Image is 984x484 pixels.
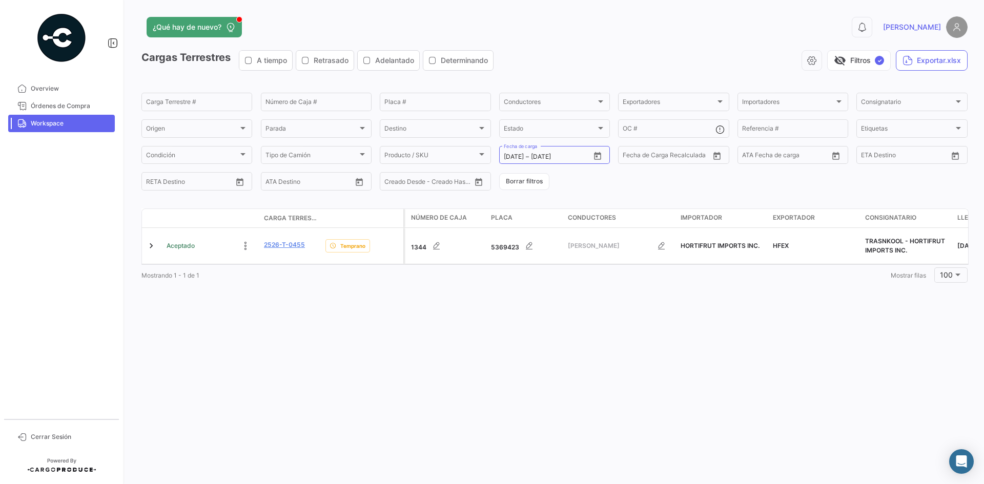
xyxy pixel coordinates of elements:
datatable-header-cell: Importador [676,209,769,227]
span: HFEX [773,242,789,249]
datatable-header-cell: Consignatario [861,209,953,227]
input: Hasta [531,153,572,160]
span: Consignatario [861,100,953,107]
span: Determinando [441,55,488,66]
button: ¿Qué hay de nuevo? [147,17,242,37]
span: Carga Terrestre # [264,214,317,223]
input: ATA Hasta [781,153,822,160]
button: Open calendar [709,148,725,163]
input: Desde [146,179,165,186]
span: Importador [681,213,722,222]
button: A tiempo [239,51,292,70]
span: Cerrar Sesión [31,432,111,441]
datatable-header-cell: Estado [162,214,260,222]
span: TRASNKOOL - HORTIFRUT IMPORTS INC. [865,237,945,254]
datatable-header-cell: Delay Status [321,214,403,222]
button: Open calendar [352,174,367,190]
span: HORTIFRUT IMPORTS INC. [681,242,760,249]
span: Overview [31,84,111,93]
span: visibility_off [834,54,846,67]
span: Exportadores [623,100,715,107]
a: Expand/Collapse Row [146,241,156,251]
input: Hasta [172,179,213,186]
span: Aceptado [167,241,195,250]
span: Mostrando 1 - 1 de 1 [141,271,199,279]
input: Desde [623,153,641,160]
button: Open calendar [232,174,248,190]
img: powered-by.png [36,12,87,64]
span: Órdenes de Compra [31,101,111,111]
span: Destino [384,127,477,134]
datatable-header-cell: Exportador [769,209,861,227]
button: Retrasado [296,51,354,70]
a: Workspace [8,115,115,132]
datatable-header-cell: Número de Caja [405,209,487,227]
span: Condición [146,153,238,160]
span: Parada [265,127,358,134]
datatable-header-cell: Carga Terrestre # [260,209,321,227]
span: Mostrar filas [891,271,926,279]
img: placeholder-user.png [946,16,968,38]
button: Determinando [423,51,493,70]
span: Etiquetas [861,127,953,134]
span: Conductores [568,213,616,222]
input: Hasta [648,153,689,160]
span: Conductores [504,100,596,107]
button: Open calendar [948,148,963,163]
span: Importadores [742,100,834,107]
div: 1344 [411,236,483,256]
input: ATA Desde [742,153,773,160]
span: Producto / SKU [384,153,477,160]
input: Creado Desde [384,179,422,186]
datatable-header-cell: Placa [487,209,564,227]
input: Creado Hasta [429,179,470,186]
a: 2526-T-0455 [264,240,305,249]
span: Adelantado [375,55,414,66]
span: A tiempo [257,55,287,66]
input: Desde [504,153,524,160]
span: Exportador [773,213,815,222]
span: Temprano [340,242,365,250]
span: Tipo de Camión [265,153,358,160]
button: Adelantado [358,51,419,70]
span: ✓ [875,56,884,65]
div: Abrir Intercom Messenger [949,449,974,474]
input: Desde [861,153,879,160]
span: Número de Caja [411,213,467,222]
button: Open calendar [590,148,605,163]
span: – [526,153,529,160]
h3: Cargas Terrestres [141,50,497,71]
span: Retrasado [314,55,348,66]
input: Hasta [887,153,928,160]
datatable-header-cell: Conductores [564,209,676,227]
a: Órdenes de Compra [8,97,115,115]
span: [PERSON_NAME] [883,22,941,32]
button: Borrar filtros [499,173,549,190]
a: Overview [8,80,115,97]
input: ATA Hasta [304,179,345,186]
div: 5369423 [491,236,560,256]
span: Origen [146,127,238,134]
span: Consignatario [865,213,916,222]
button: Open calendar [828,148,844,163]
button: visibility_offFiltros✓ [827,50,891,71]
span: Estado [504,127,596,134]
span: Workspace [31,119,111,128]
span: ¿Qué hay de nuevo? [153,22,221,32]
input: ATA Desde [265,179,297,186]
span: 100 [940,270,953,279]
span: [PERSON_NAME] [568,241,651,250]
button: Exportar.xlsx [896,50,968,71]
button: Open calendar [471,174,486,190]
span: Placa [491,213,512,222]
